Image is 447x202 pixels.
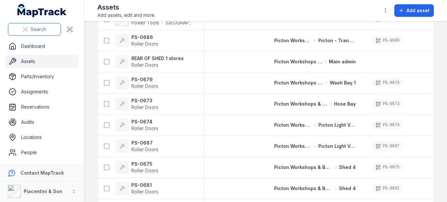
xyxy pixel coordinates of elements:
[274,122,356,128] a: Picton Workshops & BaysPicton Light Vehicle Bay
[97,12,155,18] span: Add assets, edit and more.
[274,164,332,171] span: Picton Workshops & Bays
[274,101,328,107] span: Picton Workshops & Bays
[274,80,323,86] span: Picton Workshops & Bays
[131,55,184,62] strong: REAR OF SHED 1 stores
[274,101,356,107] a: Picton Workshops & BaysHose Bay
[116,182,158,195] a: PS-0681Roller Doors
[329,58,356,65] span: Main admin
[131,182,158,188] strong: PS-0681
[274,143,312,150] span: Picton Workshops & Bays
[31,26,46,33] span: Search
[131,97,158,104] strong: PS-0673
[372,184,403,193] div: PS-0681
[116,118,158,132] a: PS-0674Roller Doors
[372,78,403,87] div: PS-0679
[5,161,79,174] a: Forms
[5,146,79,159] a: People
[116,34,158,47] a: PS-0686Roller Doors
[131,19,159,26] span: Power Tools
[372,99,403,109] div: PS-0673
[372,142,403,151] div: PS-0687
[274,185,356,192] a: Picton Workshops & BaysShed 4
[274,37,312,44] span: Picton Workshops & Bays
[330,80,356,86] span: Wash Bay 1
[274,80,356,86] a: Picton Workshops & BaysWash Bay 1
[166,19,195,26] span: [GEOGRAPHIC_DATA]
[24,188,62,194] strong: Piacentini & Son
[131,34,158,41] strong: PS-0686
[5,55,79,68] a: Assets
[274,37,356,44] a: Picton Workshops & BaysPicton - Transmission Bay
[131,125,158,131] span: Roller Doors
[334,101,356,107] span: Hose Bay
[339,185,356,192] span: Shed 4
[131,147,158,152] span: Roller Doors
[5,100,79,114] a: Reservations
[318,37,356,44] span: Picton - Transmission Bay
[318,122,356,128] span: Picton Light Vehicle Bay
[5,85,79,98] a: Assignments
[20,170,64,176] strong: Contact MapTrack
[131,168,158,173] span: Roller Doors
[394,4,434,17] button: Add asset
[274,58,322,65] span: Picton Workshops & Bays
[274,143,356,150] a: Picton Workshops & BaysPicton Light Vehicle Bay
[274,185,332,192] span: Picton Workshops & Bays
[116,97,158,111] a: PS-0673Roller Doors
[274,122,312,128] span: Picton Workshops & Bays
[5,131,79,144] a: Locations
[407,7,430,14] span: Add asset
[131,118,158,125] strong: PS-0674
[5,70,79,83] a: Parts/Inventory
[116,55,184,68] a: REAR OF SHED 1 storesRoller Doors
[116,161,158,174] a: PS-0675Roller Doors
[17,4,67,17] a: MapTrack
[274,164,356,171] a: Picton Workshops & BaysShed 4
[339,164,356,171] span: Shed 4
[5,40,79,53] a: Dashboard
[131,104,158,110] span: Roller Doors
[116,140,158,153] a: PS-0687Roller Doors
[5,116,79,129] a: Audits
[131,83,158,89] span: Roller Doors
[372,163,403,172] div: PS-0675
[8,23,61,36] button: Search
[131,161,158,167] strong: PS-0675
[97,3,155,12] h2: Assets
[131,76,158,83] strong: PS-0679
[131,41,158,47] span: Roller Doors
[318,143,356,150] span: Picton Light Vehicle Bay
[372,36,403,45] div: PS-0686
[116,76,158,89] a: PS-0679Roller Doors
[131,189,158,194] span: Roller Doors
[372,120,403,130] div: PS-0674
[131,62,158,68] span: Roller Doors
[131,140,158,146] strong: PS-0687
[274,58,356,65] a: Picton Workshops & BaysMain admin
